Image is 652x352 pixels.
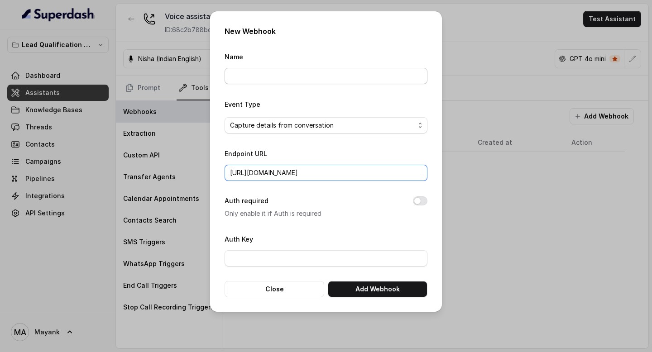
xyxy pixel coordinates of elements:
[230,120,415,131] span: Capture details from conversation
[225,53,243,61] label: Name
[225,195,268,206] label: Auth required
[225,208,398,219] p: Only enable it if Auth is required
[225,26,427,37] h2: New Webhook
[225,150,267,157] label: Endpoint URL
[328,281,427,297] button: Add Webhook
[225,100,260,108] label: Event Type
[225,117,427,133] button: Capture details from conversation
[225,281,324,297] button: Close
[225,235,253,243] label: Auth Key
